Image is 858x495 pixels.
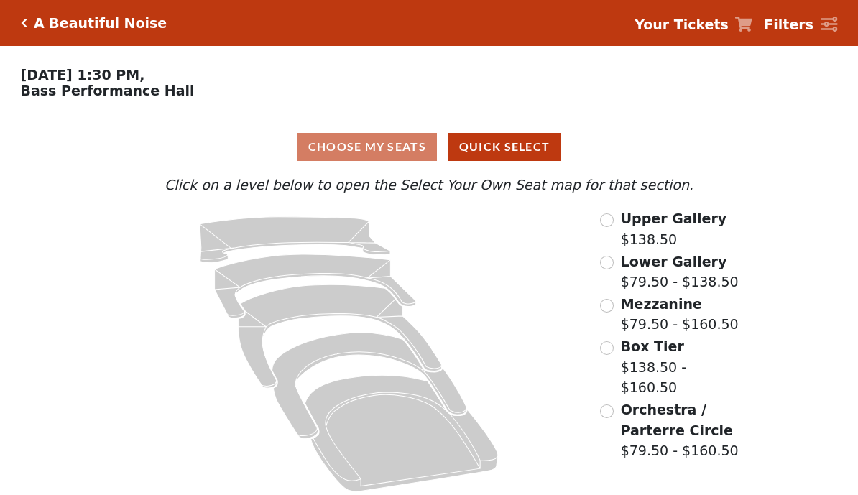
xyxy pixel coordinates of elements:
strong: Filters [764,17,813,32]
label: $138.50 - $160.50 [621,336,741,398]
a: Your Tickets [635,14,752,35]
span: Box Tier [621,338,684,354]
span: Lower Gallery [621,254,727,269]
path: Upper Gallery - Seats Available: 262 [200,217,390,263]
p: Click on a level below to open the Select Your Own Seat map for that section. [118,175,741,195]
span: Upper Gallery [621,211,727,226]
a: Click here to go back to filters [21,18,27,28]
path: Orchestra / Parterre Circle - Seats Available: 24 [305,375,498,491]
label: $79.50 - $160.50 [621,294,739,335]
h5: A Beautiful Noise [34,15,167,32]
label: $79.50 - $160.50 [621,399,741,461]
span: Mezzanine [621,296,702,312]
span: Orchestra / Parterre Circle [621,402,733,438]
label: $138.50 [621,208,727,249]
a: Filters [764,14,837,35]
button: Quick Select [448,133,561,161]
strong: Your Tickets [635,17,729,32]
label: $79.50 - $138.50 [621,251,739,292]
